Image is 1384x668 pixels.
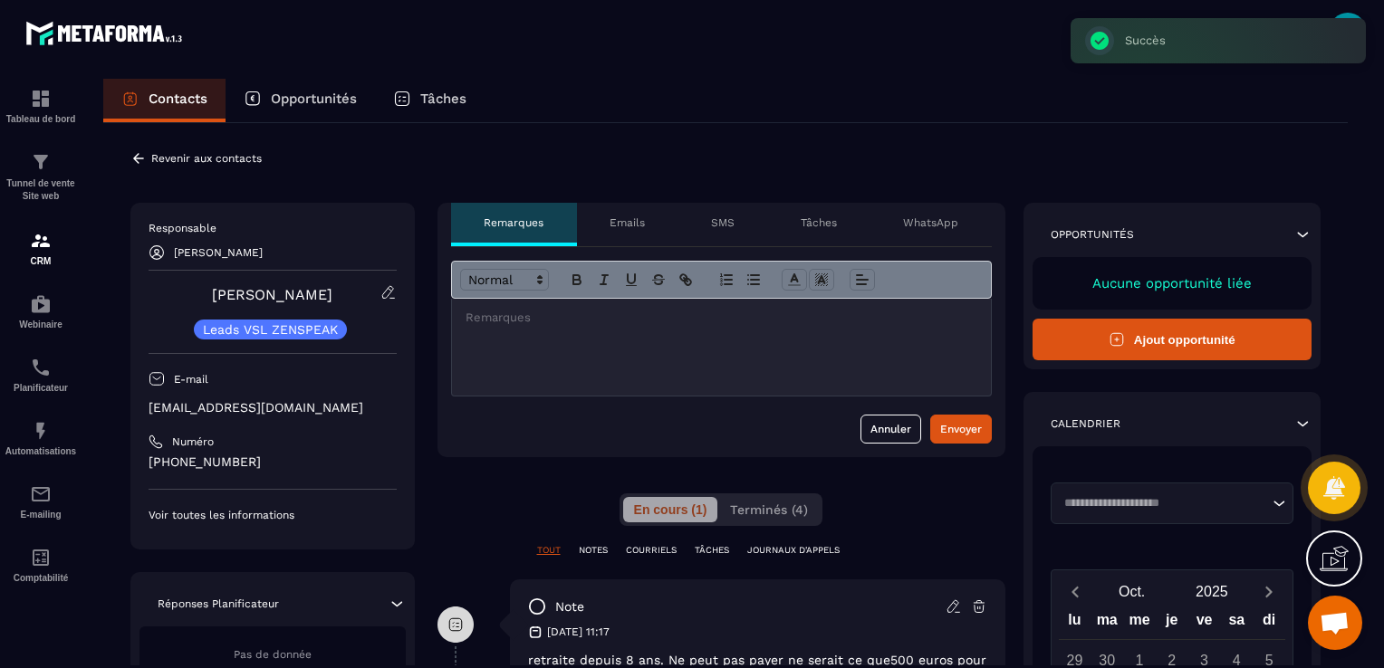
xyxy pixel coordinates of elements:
p: [PERSON_NAME] [174,246,263,259]
button: Open months overlay [1092,576,1172,607]
p: TOUT [537,544,561,557]
p: E-mailing [5,510,77,520]
button: Previous month [1059,579,1092,604]
button: Next month [1252,579,1285,604]
a: accountantaccountantComptabilité [5,533,77,596]
p: Opportunités [271,91,357,107]
p: Webinaire [5,320,77,329]
p: COURRIELS [626,544,677,557]
button: Envoyer [930,415,992,444]
button: Annuler [860,415,921,444]
div: me [1123,607,1156,639]
div: di [1253,607,1285,639]
img: accountant [30,547,52,568]
p: Numéro [172,434,214,449]
ringoverc2c-84e06f14122c: Call with Ringover [149,454,261,469]
p: Aucune opportunité liée [1051,275,1294,291]
span: Terminés (4) [730,502,808,517]
p: Calendrier [1051,416,1120,431]
img: formation [30,88,52,110]
p: Responsable [149,221,397,235]
button: Ajout opportunité [1033,319,1312,360]
div: je [1156,607,1188,639]
p: Opportunités [1051,227,1134,242]
span: Pas de donnée [234,648,312,661]
a: formationformationTunnel de vente Site web [5,138,77,216]
div: sa [1220,607,1253,639]
a: automationsautomationsWebinaire [5,280,77,343]
p: Voir toutes les informations [149,508,397,522]
img: email [30,483,52,505]
div: ve [1188,607,1221,639]
p: [EMAIL_ADDRESS][DOMAIN_NAME] [149,399,397,416]
div: Envoyer [940,420,982,438]
ringoverc2c-number-84e06f14122c: [PHONE_NUMBER] [149,454,261,469]
p: Automatisations [5,446,77,456]
p: TÂCHES [695,544,729,557]
p: Réponses Planificateur [158,596,279,611]
p: Leads VSL ZENSPEAK [203,323,338,336]
p: Revenir aux contacts [151,152,262,165]
input: Search for option [1058,494,1269,512]
p: CRM [5,256,77,266]
div: Search for option [1051,482,1294,524]
div: ma [1091,607,1123,639]
img: automations [30,420,52,442]
p: Tâches [420,91,466,107]
img: logo [25,16,188,50]
a: Tâches [375,79,485,122]
p: Tunnel de vente Site web [5,177,77,203]
p: NOTES [579,544,608,557]
img: automations [30,293,52,315]
span: En cours (1) [634,502,706,517]
button: Terminés (4) [719,497,819,522]
a: [PERSON_NAME] [212,286,332,303]
p: JOURNAUX D'APPELS [747,544,840,557]
div: lu [1059,607,1091,639]
p: Emails [610,215,645,230]
p: Tâches [801,215,837,230]
button: En cours (1) [623,497,717,522]
a: formationformationTableau de bord [5,74,77,138]
p: [DATE] 11:17 [547,625,610,639]
button: Open years overlay [1172,576,1252,607]
a: schedulerschedulerPlanificateur [5,343,77,406]
p: Comptabilité [5,573,77,583]
p: Tableau de bord [5,114,77,124]
p: Contacts [149,91,207,107]
a: automationsautomationsAutomatisations [5,406,77,470]
a: Opportunités [226,79,375,122]
img: scheduler [30,357,52,378]
a: formationformationCRM [5,216,77,280]
a: emailemailE-mailing [5,470,77,533]
div: Ouvrir le chat [1308,596,1362,650]
p: WhatsApp [903,215,958,230]
p: E-mail [174,372,208,386]
p: Remarques [484,215,543,230]
p: Planificateur [5,383,77,393]
img: formation [30,151,52,173]
p: SMS [711,215,735,230]
p: note [555,598,584,616]
img: formation [30,230,52,252]
a: Contacts [103,79,226,122]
